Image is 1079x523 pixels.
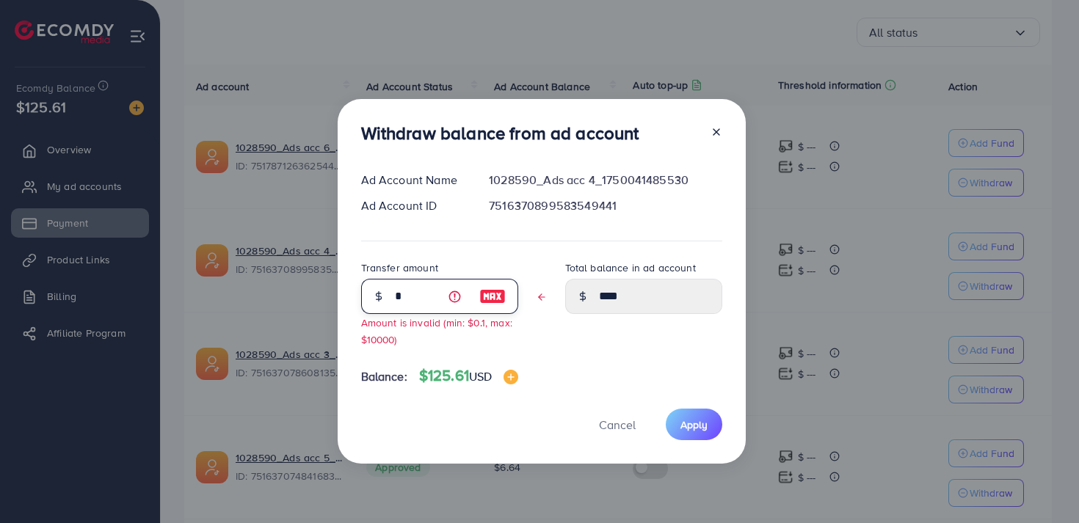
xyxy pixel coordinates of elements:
iframe: Chat [1017,457,1068,512]
div: 7516370899583549441 [477,197,733,214]
div: Ad Account Name [349,172,478,189]
label: Transfer amount [361,260,438,275]
h3: Withdraw balance from ad account [361,122,639,144]
button: Apply [666,409,722,440]
span: Cancel [599,417,636,433]
img: image [504,370,518,384]
label: Total balance in ad account [565,260,696,275]
span: USD [469,368,492,384]
button: Cancel [581,409,654,440]
span: Apply [680,417,708,432]
div: 1028590_Ads acc 4_1750041485530 [477,172,733,189]
small: Amount is invalid (min: $0.1, max: $10000) [361,315,512,346]
h4: $125.61 [419,367,519,385]
img: image [479,288,506,305]
div: Ad Account ID [349,197,478,214]
span: Balance: [361,368,407,385]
